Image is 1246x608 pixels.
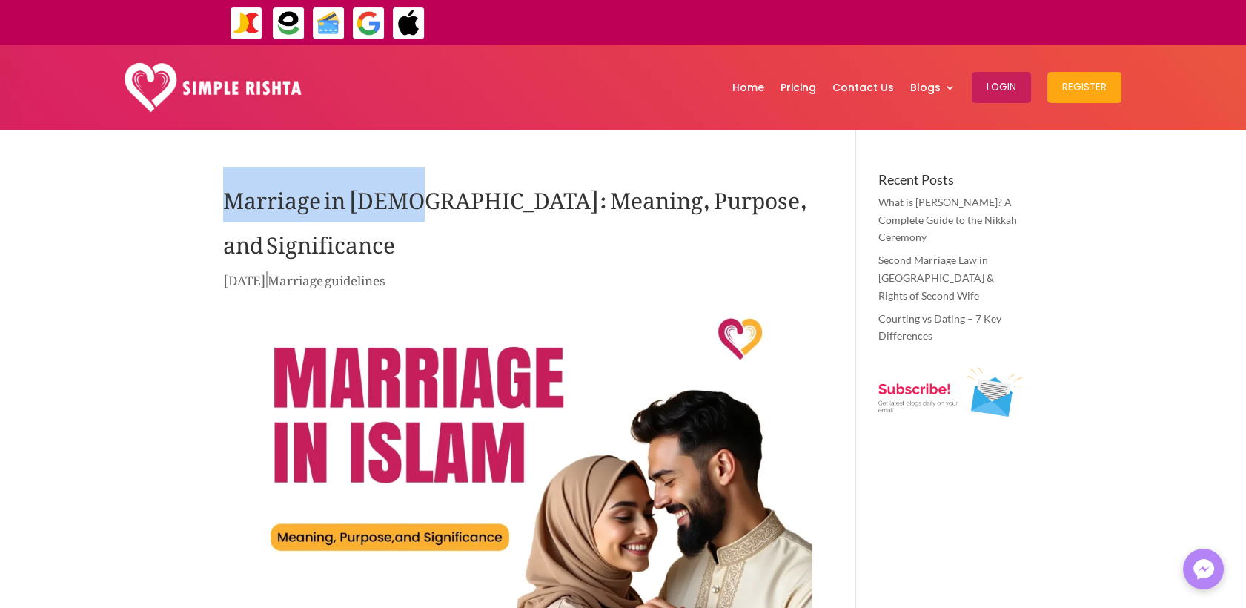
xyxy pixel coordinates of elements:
a: Register [1047,49,1121,126]
a: What is [PERSON_NAME]? A Complete Guide to the Nikkah Ceremony [878,196,1017,244]
a: Login [972,49,1031,126]
a: Marriage guidelines [268,262,385,293]
button: Login [972,72,1031,103]
img: Credit Cards [312,7,345,40]
img: JazzCash-icon [230,7,263,40]
a: Pricing [781,49,816,126]
strong: ایزی پیسہ [717,9,749,35]
strong: جاز کیش [753,9,784,35]
div: ایپ میں پیمنٹ صرف گوگل پے اور ایپل پے کے ذریعے ممکن ہے۔ ، یا کریڈٹ کارڈ کے ذریعے ویب سائٹ پر ہوگی۔ [471,13,1110,31]
img: EasyPaisa-icon [272,7,305,40]
a: Second Marriage Law in [GEOGRAPHIC_DATA] & Rights of Second Wife [878,254,994,302]
p: | [223,269,812,298]
button: Register [1047,72,1121,103]
h1: Marriage in [DEMOGRAPHIC_DATA]: Meaning, Purpose, and Significance [223,173,812,269]
span: [DATE] [223,262,266,293]
a: Courting vs Dating – 7 Key Differences [878,312,1001,343]
img: GooglePay-icon [352,7,385,40]
h4: Recent Posts [878,173,1023,194]
a: Home [732,49,764,126]
a: Blogs [910,49,955,126]
a: Contact Us [832,49,894,126]
img: ApplePay-icon [392,7,425,40]
img: Messenger [1189,555,1219,584]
